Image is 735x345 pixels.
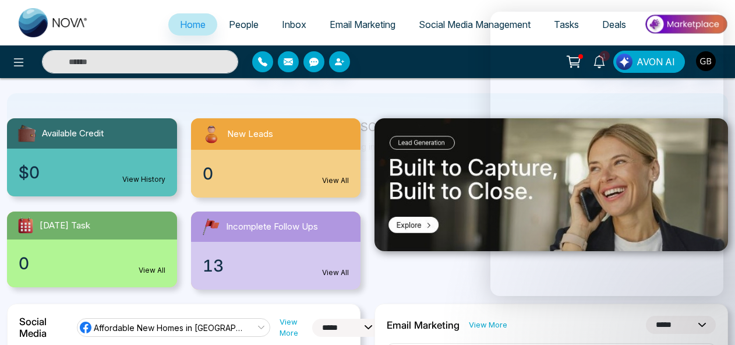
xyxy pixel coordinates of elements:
[180,19,206,30] span: Home
[19,316,68,339] h2: Social Media
[270,13,318,36] a: Inbox
[227,128,273,141] span: New Leads
[387,319,460,331] h2: Email Marketing
[469,319,507,330] a: View More
[139,265,165,276] a: View All
[280,316,312,339] a: View More
[168,13,217,36] a: Home
[200,123,222,145] img: newLeads.svg
[229,19,259,30] span: People
[19,160,40,185] span: $0
[40,219,90,233] span: [DATE] Task
[322,267,349,278] a: View All
[407,13,542,36] a: Social Media Management
[490,12,723,296] iframe: Intercom live chat
[42,127,104,140] span: Available Credit
[226,220,318,234] span: Incomplete Follow Ups
[203,254,224,278] span: 13
[282,19,306,30] span: Inbox
[419,19,531,30] span: Social Media Management
[122,174,165,185] a: View History
[644,11,728,37] img: Market-place.gif
[184,118,368,198] a: New Leads0View All
[19,8,89,37] img: Nova CRM Logo
[217,13,270,36] a: People
[16,123,37,144] img: availableCredit.svg
[184,212,368,290] a: Incomplete Follow Ups13View All
[16,216,35,235] img: todayTask.svg
[330,19,395,30] span: Email Marketing
[203,161,213,186] span: 0
[94,322,246,333] span: Affordable New Homes in [GEOGRAPHIC_DATA]
[374,118,728,251] img: .
[19,251,29,276] span: 0
[695,305,723,333] iframe: Intercom live chat
[322,175,349,186] a: View All
[200,216,221,237] img: followUps.svg
[318,13,407,36] a: Email Marketing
